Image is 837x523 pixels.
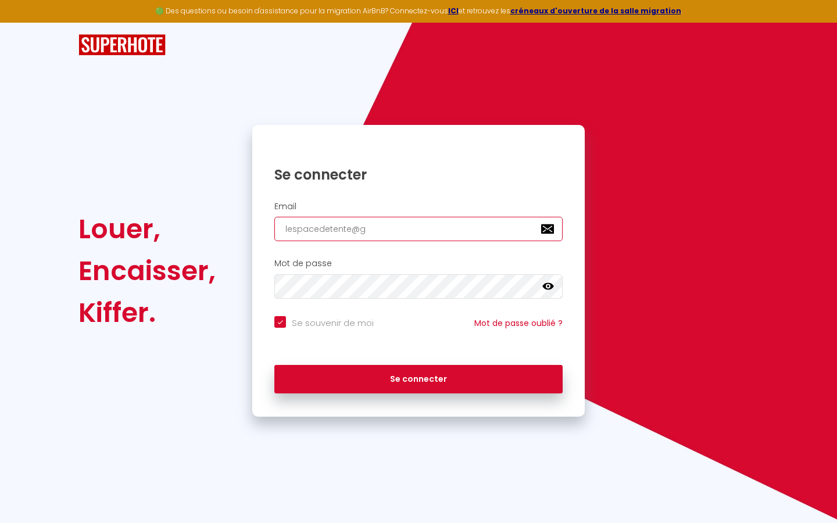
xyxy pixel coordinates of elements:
[274,166,563,184] h1: Se connecter
[274,365,563,394] button: Se connecter
[448,6,459,16] a: ICI
[510,6,681,16] a: créneaux d'ouverture de la salle migration
[9,5,44,40] button: Ouvrir le widget de chat LiveChat
[78,250,216,292] div: Encaisser,
[78,208,216,250] div: Louer,
[274,259,563,268] h2: Mot de passe
[474,317,563,329] a: Mot de passe oublié ?
[274,217,563,241] input: Ton Email
[78,34,166,56] img: SuperHote logo
[78,292,216,334] div: Kiffer.
[274,202,563,212] h2: Email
